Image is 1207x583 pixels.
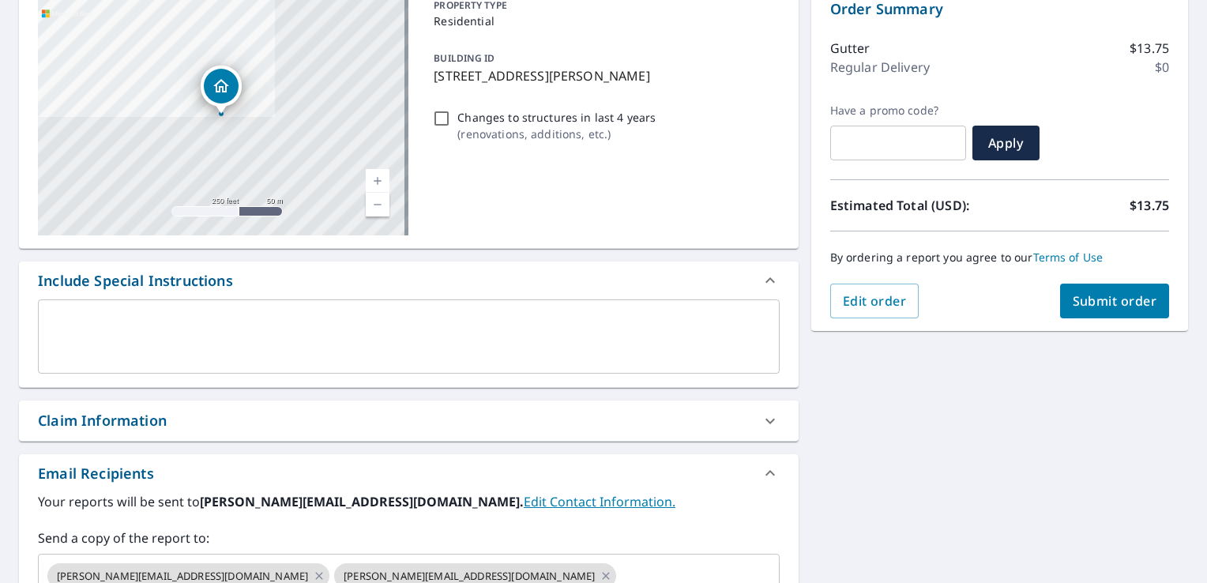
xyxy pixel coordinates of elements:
div: Email Recipients [38,463,154,484]
div: Include Special Instructions [38,270,233,291]
div: Claim Information [38,410,167,431]
div: Claim Information [19,401,799,441]
a: Current Level 17, Zoom Out [366,193,389,216]
p: Changes to structures in last 4 years [457,109,656,126]
p: Residential [434,13,773,29]
a: EditContactInfo [524,493,675,510]
p: Gutter [830,39,870,58]
p: ( renovations, additions, etc. ) [457,126,656,142]
p: By ordering a report you agree to our [830,250,1169,265]
div: Include Special Instructions [19,261,799,299]
label: Your reports will be sent to [38,492,780,511]
p: $13.75 [1130,39,1169,58]
p: Regular Delivery [830,58,930,77]
label: Send a copy of the report to: [38,528,780,547]
b: [PERSON_NAME][EMAIL_ADDRESS][DOMAIN_NAME]. [200,493,524,510]
p: $13.75 [1130,196,1169,215]
label: Have a promo code? [830,103,966,118]
button: Apply [972,126,1040,160]
a: Terms of Use [1033,250,1104,265]
p: BUILDING ID [434,51,494,65]
p: [STREET_ADDRESS][PERSON_NAME] [434,66,773,85]
div: Dropped pin, building 1, Residential property, 5715 Brandt Pike Dayton, OH 45424 [201,66,242,115]
button: Edit order [830,284,919,318]
span: Submit order [1073,292,1157,310]
div: Email Recipients [19,454,799,492]
p: $0 [1155,58,1169,77]
span: Edit order [843,292,907,310]
button: Submit order [1060,284,1170,318]
p: Estimated Total (USD): [830,196,1000,215]
span: Apply [985,134,1027,152]
a: Current Level 17, Zoom In [366,169,389,193]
